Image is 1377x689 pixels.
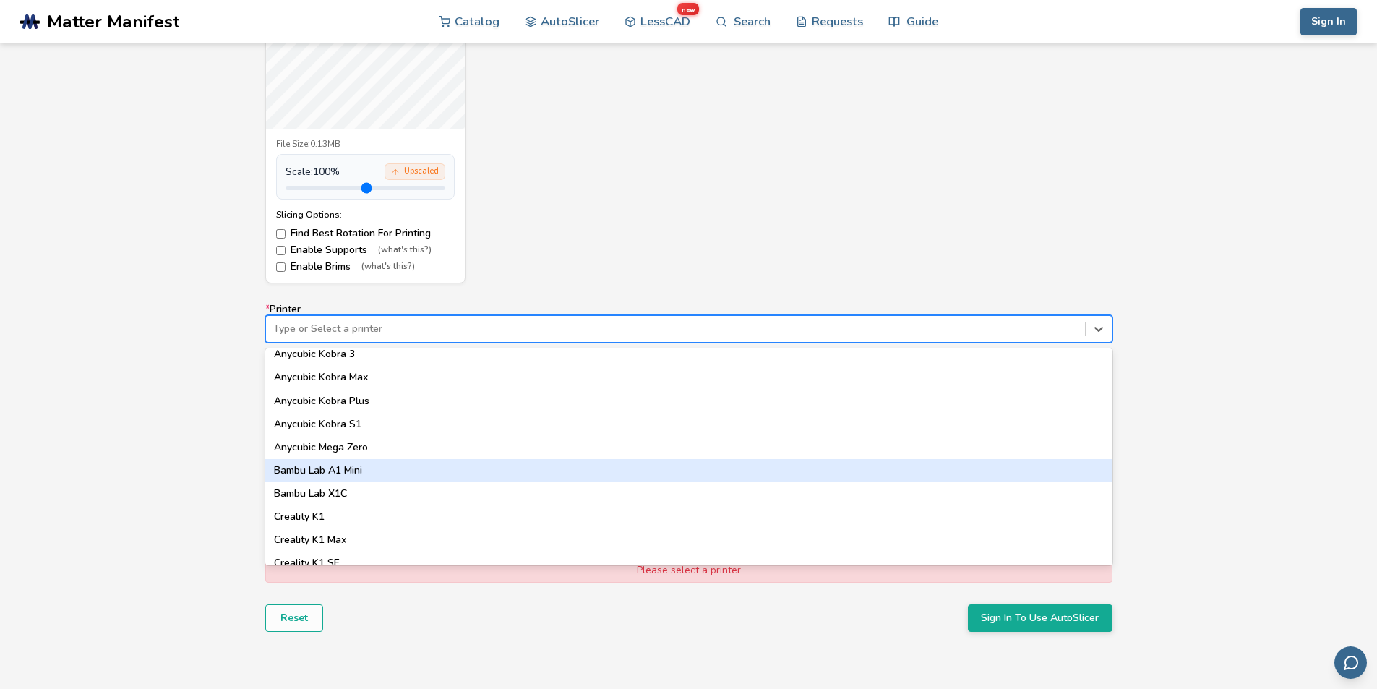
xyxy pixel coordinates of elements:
input: Enable Supports(what's this?) [276,246,286,255]
span: (what's this?) [378,245,432,255]
button: Send feedback via email [1334,646,1367,679]
div: Bambu Lab A1 Mini [265,459,1112,482]
label: Enable Supports [276,244,455,256]
div: Please select a printer [265,558,1112,583]
div: Creality K1 [265,505,1112,528]
div: Anycubic Kobra Plus [265,390,1112,413]
div: Anycubic Mega Zero [265,436,1112,459]
span: new [677,3,698,15]
input: Find Best Rotation For Printing [276,229,286,239]
button: Sign In [1300,8,1357,35]
div: Anycubic Kobra S1 [265,413,1112,436]
div: Slicing Options: [276,210,455,220]
span: Scale: 100 % [286,166,340,178]
input: Enable Brims(what's this?) [276,262,286,272]
span: Matter Manifest [47,12,179,32]
span: (what's this?) [361,262,415,272]
div: Anycubic Kobra 3 [265,343,1112,366]
label: Enable Brims [276,261,455,273]
label: Printer [265,304,1112,343]
div: Upscaled [385,163,445,180]
input: *PrinterType or Select a printerAnkerMake M5AnkerMake M5CAnycubic I3 MegaAnycubic I3 Mega SAnycub... [273,323,276,335]
div: File Size: 0.13MB [276,140,455,150]
div: Creality K1 Max [265,528,1112,552]
div: Bambu Lab X1C [265,482,1112,505]
label: Find Best Rotation For Printing [276,228,455,239]
button: Reset [265,604,323,632]
div: Anycubic Kobra Max [265,366,1112,389]
div: Creality K1 SE [265,552,1112,575]
button: Sign In To Use AutoSlicer [968,604,1112,632]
